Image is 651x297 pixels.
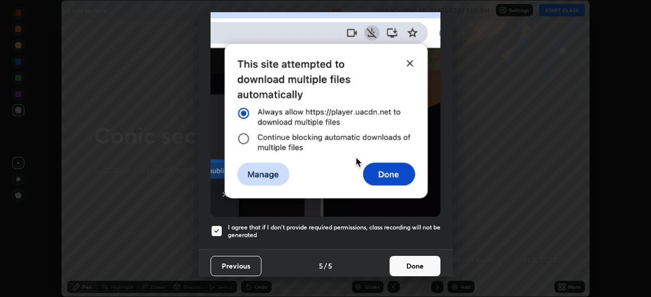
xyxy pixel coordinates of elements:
[390,256,440,276] button: Done
[328,260,332,271] h4: 5
[319,260,323,271] h4: 5
[211,256,261,276] button: Previous
[228,223,440,239] h5: I agree that if I don't provide required permissions, class recording will not be generated
[324,260,327,271] h4: /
